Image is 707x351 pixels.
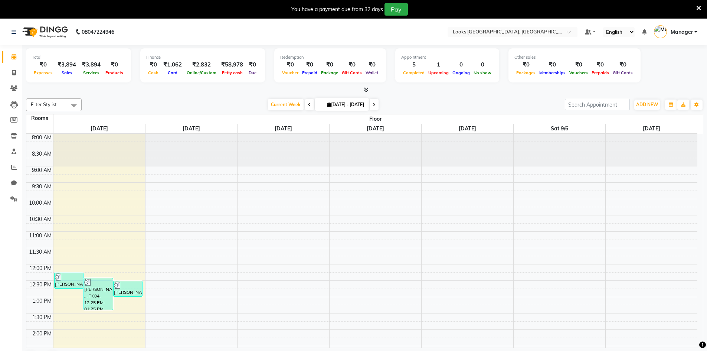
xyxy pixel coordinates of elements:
div: 1 [426,61,451,69]
div: [PERSON_NAME] ,,, TK04, 12:25 PM-01:25 PM, Sr.Stylist Cut(M) [84,278,113,310]
div: [PERSON_NAME] .., TK02, 12:15 PM-12:45 PM, [PERSON_NAME] Trimming [55,273,84,288]
div: ₹0 [246,61,259,69]
button: Pay [384,3,408,16]
div: 5 [401,61,426,69]
a: September 6, 2025 [549,124,570,133]
a: September 4, 2025 [365,124,386,133]
a: September 1, 2025 [89,124,109,133]
div: 9:30 AM [30,183,53,191]
button: ADD NEW [634,100,660,110]
span: [DATE] - [DATE] [325,102,366,107]
a: September 7, 2025 [641,124,662,133]
div: Total [32,54,125,61]
div: 1:30 PM [31,313,53,321]
span: Package [319,70,340,75]
span: ADD NEW [636,102,658,107]
div: 8:30 AM [30,150,53,158]
span: Prepaids [590,70,611,75]
span: Gift Cards [340,70,364,75]
div: 2:00 PM [31,330,53,338]
span: Memberships [537,70,567,75]
span: No show [472,70,493,75]
div: 11:30 AM [27,248,53,256]
div: ₹3,894 [79,61,104,69]
div: ₹0 [537,61,567,69]
div: 9:00 AM [30,166,53,174]
div: 0 [451,61,472,69]
span: Wallet [364,70,380,75]
span: Online/Custom [185,70,218,75]
img: logo [19,22,70,42]
span: Upcoming [426,70,451,75]
div: ₹0 [590,61,611,69]
div: 12:30 PM [28,281,53,289]
div: 11:00 AM [27,232,53,240]
div: ₹0 [280,61,300,69]
span: Filter Stylist [31,101,57,107]
a: September 2, 2025 [181,124,202,133]
div: 10:30 AM [27,215,53,223]
div: Other sales [514,54,635,61]
span: Products [104,70,125,75]
a: September 3, 2025 [273,124,294,133]
div: ₹58,978 [218,61,246,69]
div: ₹2,832 [185,61,218,69]
span: Ongoing [451,70,472,75]
span: Manager [671,28,693,36]
span: Voucher [280,70,300,75]
div: ₹3,894 [55,61,79,69]
div: ₹0 [319,61,340,69]
span: Vouchers [567,70,590,75]
div: ₹0 [567,61,590,69]
div: ₹0 [364,61,380,69]
b: 08047224946 [82,22,114,42]
span: Petty cash [220,70,245,75]
img: Manager [654,25,667,38]
div: ₹0 [611,61,635,69]
div: 10:00 AM [27,199,53,207]
div: Redemption [280,54,380,61]
div: You have a payment due from 32 days [291,6,383,13]
div: ₹0 [300,61,319,69]
div: 1:00 PM [31,297,53,305]
span: Expenses [32,70,55,75]
span: Sales [60,70,74,75]
div: ₹1,062 [160,61,185,69]
span: Current Week [268,99,304,110]
span: Due [247,70,258,75]
div: [PERSON_NAME] ..., TK03, 12:30 PM-01:00 PM, [PERSON_NAME] Trimming [114,281,143,296]
div: ₹0 [104,61,125,69]
span: Card [166,70,179,75]
div: Appointment [401,54,493,61]
div: 0 [472,61,493,69]
div: ₹0 [32,61,55,69]
div: Rooms [26,114,53,122]
div: ₹0 [146,61,160,69]
span: Completed [401,70,426,75]
span: Packages [514,70,537,75]
span: Prepaid [300,70,319,75]
span: Floor [53,114,698,124]
a: September 5, 2025 [457,124,478,133]
div: Finance [146,54,259,61]
div: ₹0 [340,61,364,69]
span: Gift Cards [611,70,635,75]
div: ₹0 [514,61,537,69]
input: Search Appointment [565,99,630,110]
div: 8:00 AM [30,134,53,142]
span: Cash [146,70,160,75]
div: 12:00 PM [28,264,53,272]
span: Services [81,70,101,75]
